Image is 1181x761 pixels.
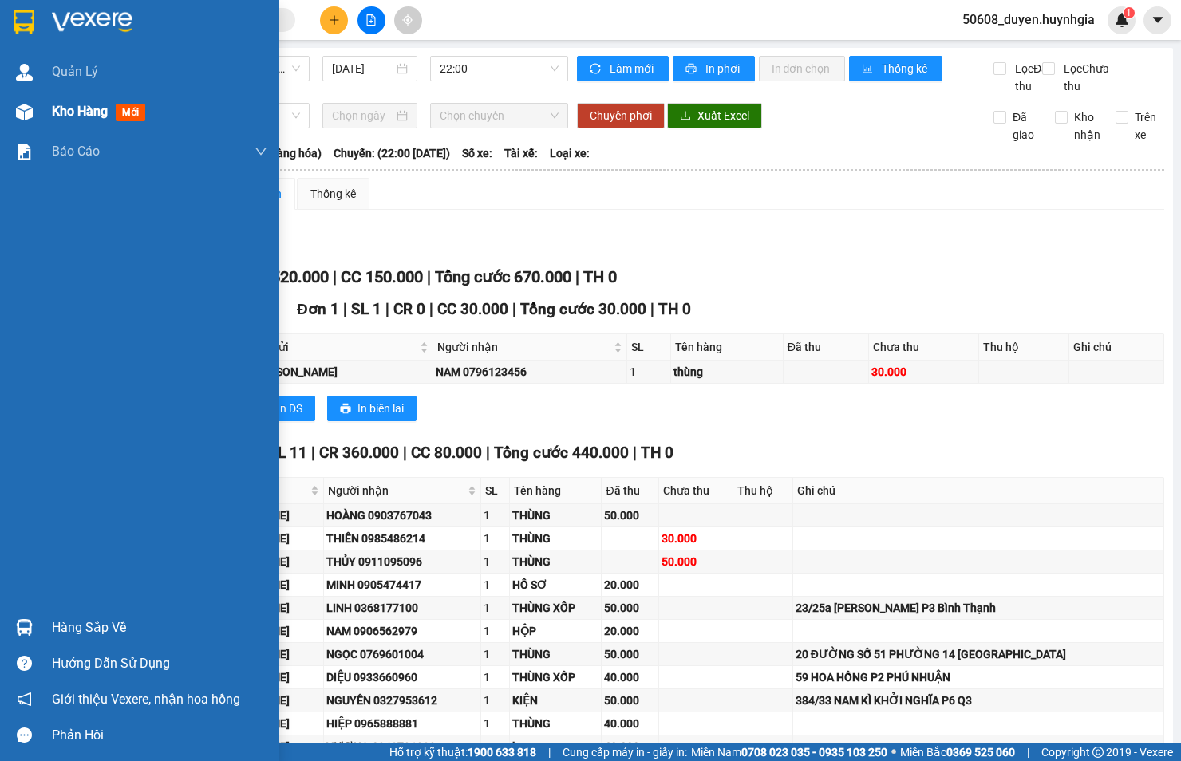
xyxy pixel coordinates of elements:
img: warehouse-icon [16,104,33,120]
span: Chọn chuyến [440,104,559,128]
th: SL [481,478,510,504]
strong: 0369 525 060 [946,746,1015,759]
img: icon-new-feature [1115,13,1129,27]
div: 50.000 [662,553,730,570]
button: file-add [357,6,385,34]
strong: 0708 023 035 - 0935 103 250 [741,746,887,759]
div: HOÀNG 0903767043 [326,507,477,524]
div: [PERSON_NAME] [14,14,141,49]
span: In phơi [705,60,742,77]
span: Người nhận [328,482,464,499]
div: 23/25a [PERSON_NAME] P3 Bình Thạnh [796,599,1161,617]
button: In đơn chọn [759,56,846,81]
sup: 1 [1124,7,1135,18]
div: LINH 0368177100 [326,599,477,617]
div: VƯƠNG [152,49,280,69]
div: 59 HOA HỒNG P2 PHÚ NHUẬN [796,668,1161,686]
span: Đã thu : [12,102,61,119]
div: 1 [484,715,507,732]
span: Hỗ trợ kỹ thuật: [389,743,536,761]
span: | [385,300,389,318]
div: NGUYÊN 0327953612 [326,692,477,709]
span: Miền Nam [691,743,887,761]
div: 50.000 [604,645,655,663]
div: [PERSON_NAME] [152,14,280,49]
span: Tổng cước 30.000 [520,300,646,318]
div: 50.000 [604,692,655,709]
span: CR 520.000 [247,267,329,286]
span: | [486,444,490,462]
span: message [17,727,32,743]
span: Lọc Chưa thu [1057,60,1116,95]
button: syncLàm mới [577,56,669,81]
div: 40.000 [604,738,655,755]
div: KIỆN [512,692,599,709]
div: 40.000 [604,668,655,686]
span: Gửi: [14,14,38,30]
span: CR 360.000 [319,444,399,462]
span: caret-down [1151,13,1165,27]
div: DIỆU 0933660960 [326,668,477,686]
span: aim [402,14,413,26]
span: | [575,267,579,286]
span: In DS [277,400,302,417]
th: Thu hộ [979,334,1069,361]
span: Đã giao [1006,108,1043,144]
span: SL 11 [268,444,307,462]
span: | [548,743,551,761]
div: Hướng dẫn sử dụng [52,652,267,676]
span: | [343,300,347,318]
div: 1 [484,668,507,686]
div: 50.000 [604,507,655,524]
div: 1 [484,553,507,570]
span: Xuất Excel [697,107,749,124]
span: file-add [365,14,377,26]
span: TH 0 [583,267,617,286]
span: mới [116,104,145,121]
div: 40.000 [12,101,144,120]
div: THIÊN 0985486214 [326,530,477,547]
div: 1 [630,363,667,380]
span: Báo cáo [52,141,100,161]
span: CC 80.000 [411,444,482,462]
span: Thống kê [882,60,930,77]
span: plus [329,14,340,26]
div: Hàng sắp về [52,616,267,640]
span: 50608_duyen.huynhgia [950,10,1108,30]
div: THÙNG [512,530,599,547]
div: 1 [484,738,507,755]
th: Ghi chú [1069,334,1164,361]
div: 0358807456 [14,69,141,91]
span: Chuyến: (22:00 [DATE]) [334,144,450,162]
button: Chuyển phơi [577,103,665,128]
span: printer [685,63,699,76]
span: Tổng cước 670.000 [435,267,571,286]
th: Chưa thu [659,478,733,504]
span: bar-chart [862,63,875,76]
span: 22:00 [440,57,559,81]
input: 11/09/2025 [332,60,393,77]
span: Cung cấp máy in - giấy in: [563,743,687,761]
div: HỒ SƠ [512,576,599,593]
div: NAM 0796123456 [436,363,625,380]
button: bar-chartThống kê [849,56,942,81]
span: | [427,267,431,286]
div: 30.000 [662,530,730,547]
div: MINH 0905474417 [326,576,477,593]
span: Loại xe: [550,144,590,162]
span: down [255,145,267,158]
div: THÙNG [512,553,599,570]
div: thùng [673,363,780,380]
div: THÙNG [512,715,599,732]
span: In biên lai [357,400,404,417]
span: Miền Bắc [900,743,1015,761]
span: 1 [1126,7,1132,18]
span: Tài xế: [504,144,538,162]
div: 1 [484,530,507,547]
div: 20 ĐƯỜNG SỐ 51 PHƯỜNG 14 [GEOGRAPHIC_DATA] [796,645,1161,663]
span: TH 0 [641,444,673,462]
div: 1 [484,599,507,617]
button: plus [320,6,348,34]
span: Người nhận [437,338,611,356]
span: | [403,444,407,462]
